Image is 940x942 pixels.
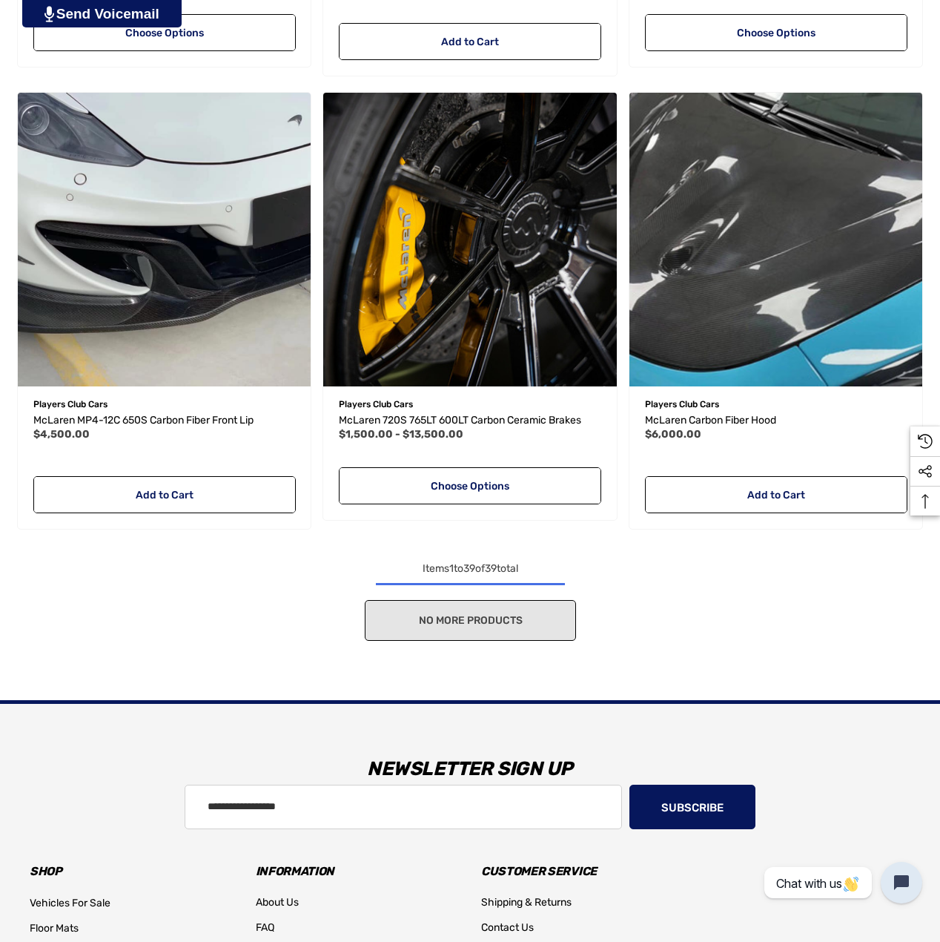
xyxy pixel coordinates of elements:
span: McLaren 720S 765LT 600LT Carbon Ceramic Brakes [339,414,581,426]
button: Subscribe [629,785,755,829]
a: Shipping & Returns [481,890,572,915]
a: Contact Us [481,915,534,941]
span: McLaren MP4-12C 650S Carbon Fiber Front Lip [33,414,254,426]
span: FAQ [256,921,274,934]
p: Players Club Cars [339,395,601,414]
a: McLaren 720S 765LT 600LT Carbon Ceramic Brakes,Price range from $1,500.00 to $13,500.00 [339,412,601,429]
h3: Shop [30,861,234,882]
a: Add to Cart [33,476,296,513]
a: Add to Cart [645,476,907,513]
h3: Information [256,861,460,882]
a: Choose Options [645,14,907,51]
a: McLaren Carbon Fiber Hood,$6,000.00 [645,412,907,429]
a: McLaren Carbon Fiber Hood,$6,000.00 [629,93,923,386]
a: McLaren 720S 765LT 600LT Carbon Ceramic Brakes,Price range from $1,500.00 to $13,500.00 [323,93,617,386]
svg: Top [910,494,940,509]
span: About Us [256,896,299,909]
a: Floor Mats [30,916,79,941]
svg: Social Media [918,464,933,479]
img: McLaren 650S Spoiler [18,93,311,386]
img: PjwhLS0gR2VuZXJhdG9yOiBHcmF2aXQuaW8gLS0+PHN2ZyB4bWxucz0iaHR0cDovL3d3dy53My5vcmcvMjAwMC9zdmciIHhtb... [44,6,54,22]
span: 1 [449,562,454,575]
a: McLaren MP4-12C 650S Carbon Fiber Front Lip,$4,500.00 [33,412,296,429]
img: McLaren 720S Carbon Ceramic Brakes [323,93,617,386]
a: Choose Options [339,467,601,504]
span: Contact Us [481,921,534,934]
svg: Recently Viewed [918,434,933,449]
a: About Us [256,890,299,915]
span: Shipping & Returns [481,896,572,909]
span: McLaren Carbon Fiber Hood [645,414,776,426]
a: Vehicles For Sale [30,891,110,916]
a: Choose Options [33,14,296,51]
p: Players Club Cars [33,395,296,414]
a: FAQ [256,915,274,941]
span: $1,500.00 - $13,500.00 [339,428,463,441]
div: Items to of total [11,560,929,578]
span: Vehicles For Sale [30,897,110,909]
span: $4,500.00 [33,428,90,441]
p: Players Club Cars [645,395,907,414]
img: McLaren P1 Carbon Fiber Hood [629,93,923,386]
span: 39 [485,562,497,575]
span: 39 [463,562,475,575]
a: McLaren MP4-12C 650S Carbon Fiber Front Lip,$4,500.00 [18,93,311,386]
nav: pagination [11,560,929,641]
a: Add to Cart [339,23,601,60]
h3: Newsletter Sign Up [19,747,921,791]
span: $6,000.00 [645,428,701,441]
span: Floor Mats [30,922,79,935]
h3: Customer Service [481,861,685,882]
